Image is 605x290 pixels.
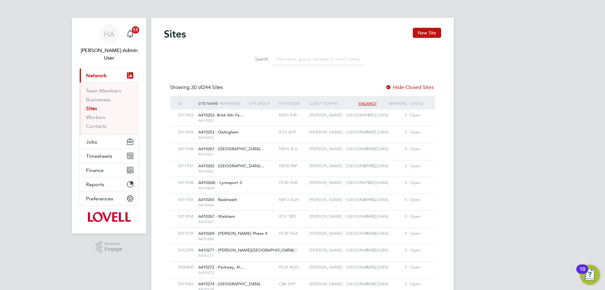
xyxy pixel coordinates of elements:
span: Hays Admin User [79,47,139,62]
div: Open [408,177,429,189]
a: Powered byEngage [96,241,123,253]
div: S011934 [176,211,197,222]
span: HA [104,30,115,38]
button: Reports [80,177,138,191]
div: 0 [378,194,408,206]
div: 5 / 52 [348,262,378,273]
a: Go to home page [79,212,139,222]
span: [PERSON_NAME] - [GEOGRAPHIC_DATA] [309,197,389,202]
div: Site Name [197,96,247,110]
div: PE30 2NB [277,177,308,189]
span: [PERSON_NAME] - [GEOGRAPHIC_DATA] [309,180,389,185]
span: 30 of [191,84,202,91]
div: 2 / 103 [348,160,378,172]
span: A410271 - [PERSON_NAME][GEOGRAPHIC_DATA] [198,247,294,253]
a: S011938A410261 - [GEOGRAPHIC_DATA]… A410261NR10 3LG[PERSON_NAME] - [GEOGRAPHIC_DATA]0 / 390Open [176,143,429,148]
span: A410272 - Parkway, Ki… [198,264,244,270]
div: ID [176,96,197,110]
div: 0 [378,245,408,256]
div: NR10 3LG [277,143,308,155]
div: Network [80,82,138,134]
nav: Main navigation [72,18,146,234]
a: S011937A410262 - [GEOGRAPHIC_DATA]… A410262NR18 9BP[PERSON_NAME] - [GEOGRAPHIC_DATA]2 / 1032Open [176,160,429,165]
a: S013299A410271 - [PERSON_NAME][GEOGRAPHIC_DATA] A410271PE32 2LD[PERSON_NAME] - [GEOGRAPHIC_DATA]0... [176,244,429,250]
span: A410253 - Gislingham [198,129,239,135]
span: A410262 - [GEOGRAPHIC_DATA]… [198,163,264,169]
span: A410265 [198,203,245,208]
div: NR18 9BP [277,160,308,172]
span: A410253 [198,135,245,140]
button: Jobs [80,135,138,149]
div: 10 [579,269,585,277]
div: PE30 5GA [277,228,308,240]
div: 0 [378,109,408,121]
div: 0 / 39 [348,143,378,155]
div: 0 / 18 [348,228,378,240]
a: S011922A410252- Brick Kiln Fa… A410252NR21 8JR[PERSON_NAME] - [GEOGRAPHIC_DATA]0 / 70Open [176,109,429,115]
div: 0 / 41 [348,278,378,290]
button: Open Resource Center, 10 new notifications [580,265,600,285]
div: Open [408,143,429,155]
span: Vacancy [359,101,377,106]
span: 244 Sites [191,84,223,91]
a: Sites [86,105,97,111]
div: Open [408,127,429,138]
div: 5 [378,262,408,273]
button: Timesheets [80,149,138,163]
h2: Sites [164,28,186,40]
label: Hide Closed Sites [385,84,434,91]
div: 0 [378,278,408,290]
div: Open [408,109,429,121]
span: A410267 - Walsham [198,214,235,219]
div: Showing [170,84,224,91]
label: Search [240,56,268,62]
span: [PERSON_NAME] - [GEOGRAPHIC_DATA] [309,214,389,219]
div: 0 / 21 [348,127,378,138]
span: A410261 - [GEOGRAPHIC_DATA]… [198,146,264,151]
button: Preferences [80,192,138,205]
a: Businesses [86,97,111,103]
div: 0 [378,228,408,240]
a: S011933A410253 - Gislingham A410253IP23 8HP[PERSON_NAME] - [GEOGRAPHIC_DATA]0 / 210Open [176,126,429,132]
div: Site Group [247,96,277,110]
div: PE32 2LD [277,245,308,256]
span: [PERSON_NAME] - [GEOGRAPHIC_DATA] [309,281,389,287]
div: 0 [378,211,408,222]
span: Powered by [105,241,122,246]
span: A410264) - Lynnsport 3 [198,180,242,185]
span: Engage [105,246,122,252]
div: 2 [378,160,408,172]
span: Jobs [86,139,97,145]
div: 0 [378,127,408,138]
span: [PERSON_NAME] - [GEOGRAPHIC_DATA] [309,264,389,270]
div: S011935 [176,194,197,206]
div: IP31 3BD [277,211,308,222]
span: A410264 [198,186,245,191]
span: / Reference [218,101,241,106]
span: 11 [132,26,139,34]
div: 0 / 43 [348,211,378,222]
div: Status [408,96,429,110]
div: Client Config [308,96,348,110]
div: S011922 [176,109,197,121]
span: A410265 - Rackheath [198,197,237,202]
div: Open [408,228,429,240]
span: A410274 - [GEOGRAPHIC_DATA] [198,281,260,287]
a: Workers [86,114,105,120]
div: S011933 [176,127,197,138]
div: S013299 [176,245,197,256]
a: Contacts [86,123,107,129]
div: NR21 8JR [277,109,308,121]
span: [PERSON_NAME] - [GEOGRAPHIC_DATA] [309,247,389,253]
span: Network [86,73,107,79]
a: S020800A410272 - Parkway, Ki… A410272PE30 4QQ[PERSON_NAME] - [GEOGRAPHIC_DATA]5 / 525Open [176,261,429,267]
div: 0 / 102 [348,194,378,206]
div: S020800 [176,262,197,273]
div: Open [408,262,429,273]
span: Finance [86,167,104,173]
div: Open [408,245,429,256]
span: A410252- Brick Kiln Fa… [198,112,244,118]
span: Timesheets [86,153,112,159]
div: 0 [378,143,408,155]
div: Open [408,278,429,290]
